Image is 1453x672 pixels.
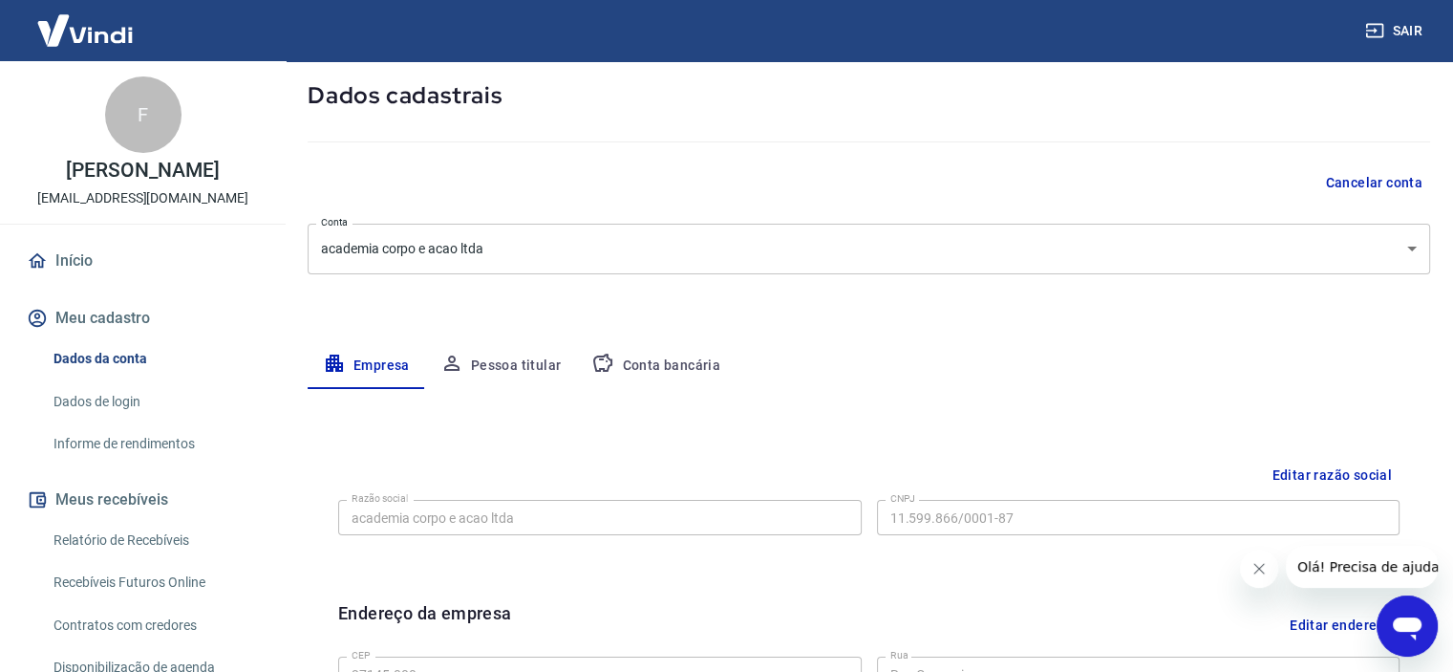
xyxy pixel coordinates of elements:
[46,563,263,602] a: Recebíveis Futuros Online
[352,648,370,662] label: CEP
[1240,550,1278,588] iframe: Fechar mensagem
[46,424,263,464] a: Informe de rendimentos
[1317,165,1430,201] button: Cancelar conta
[46,382,263,422] a: Dados de login
[11,13,160,29] span: Olá! Precisa de ajuda?
[890,648,908,662] label: Rua
[66,161,219,181] p: [PERSON_NAME]
[308,343,425,389] button: Empresa
[1282,600,1400,649] button: Editar endereço
[23,240,263,282] a: Início
[46,606,263,645] a: Contratos com credores
[46,339,263,379] a: Dados da conta
[23,479,263,521] button: Meus recebíveis
[1264,458,1400,493] button: Editar razão social
[308,224,1430,274] div: academia corpo e acao ltda
[1377,596,1438,657] iframe: Botão para abrir a janela de mensagens
[37,188,248,208] p: [EMAIL_ADDRESS][DOMAIN_NAME]
[425,343,577,389] button: Pessoa titular
[352,491,408,506] label: Razão social
[576,343,736,389] button: Conta bancária
[890,491,915,506] label: CNPJ
[23,1,147,59] img: Vindi
[46,521,263,560] a: Relatório de Recebíveis
[23,297,263,339] button: Meu cadastro
[1361,13,1430,49] button: Sair
[1286,546,1438,588] iframe: Mensagem da empresa
[308,80,1430,111] h5: Dados cadastrais
[338,600,512,649] h6: Endereço da empresa
[321,215,348,229] label: Conta
[105,76,182,153] div: F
